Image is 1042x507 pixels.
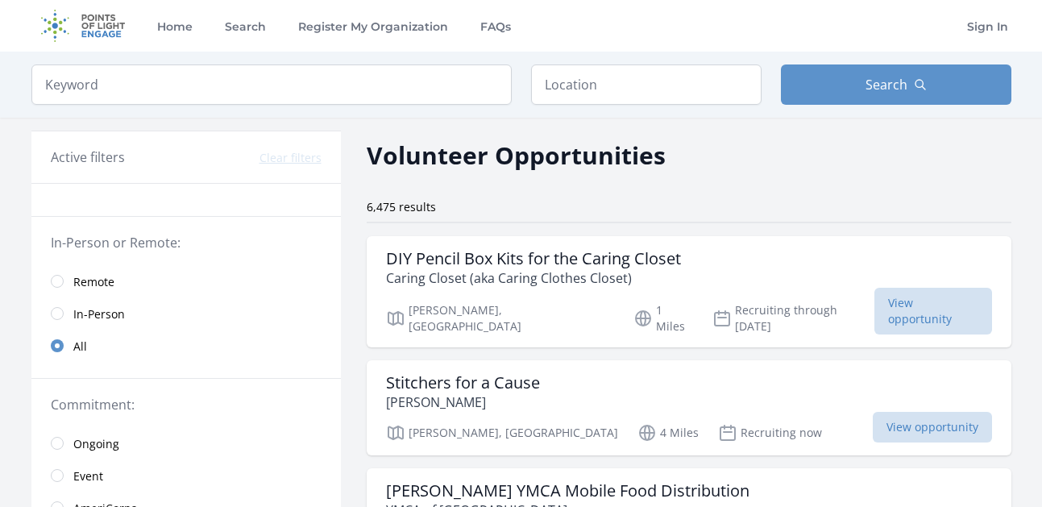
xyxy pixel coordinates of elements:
[386,423,618,443] p: [PERSON_NAME], [GEOGRAPHIC_DATA]
[259,150,322,166] button: Clear filters
[386,373,540,393] h3: Stitchers for a Cause
[386,268,681,288] p: Caring Closet (aka Caring Clothes Closet)
[386,302,614,335] p: [PERSON_NAME], [GEOGRAPHIC_DATA]
[712,302,874,335] p: Recruiting through [DATE]
[31,265,341,297] a: Remote
[31,427,341,459] a: Ongoing
[73,274,114,290] span: Remote
[31,297,341,330] a: In-Person
[73,339,87,355] span: All
[73,468,103,484] span: Event
[633,302,694,335] p: 1 Miles
[51,148,125,167] h3: Active filters
[367,199,436,214] span: 6,475 results
[874,288,992,335] span: View opportunity
[73,306,125,322] span: In-Person
[367,236,1011,347] a: DIY Pencil Box Kits for the Caring Closet Caring Closet (aka Caring Clothes Closet) [PERSON_NAME]...
[386,393,540,412] p: [PERSON_NAME]
[386,249,681,268] h3: DIY Pencil Box Kits for the Caring Closet
[781,64,1011,105] button: Search
[31,64,512,105] input: Keyword
[367,137,666,173] h2: Volunteer Opportunities
[31,459,341,492] a: Event
[31,330,341,362] a: All
[718,423,822,443] p: Recruiting now
[866,75,907,94] span: Search
[73,436,119,452] span: Ongoing
[386,481,749,501] h3: [PERSON_NAME] YMCA Mobile Food Distribution
[531,64,762,105] input: Location
[873,412,992,443] span: View opportunity
[51,395,322,414] legend: Commitment:
[367,360,1011,455] a: Stitchers for a Cause [PERSON_NAME] [PERSON_NAME], [GEOGRAPHIC_DATA] 4 Miles Recruiting now View ...
[51,233,322,252] legend: In-Person or Remote:
[637,423,699,443] p: 4 Miles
